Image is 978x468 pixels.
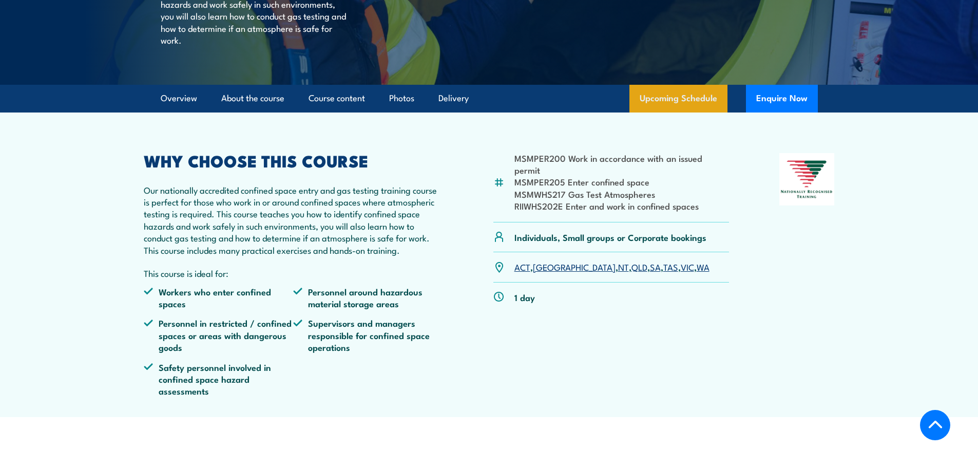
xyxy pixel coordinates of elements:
[514,291,535,303] p: 1 day
[221,85,284,112] a: About the course
[514,260,530,273] a: ACT
[389,85,414,112] a: Photos
[144,361,294,397] li: Safety personnel involved in confined space hazard assessments
[629,85,727,113] a: Upcoming Schedule
[438,85,469,112] a: Delivery
[514,231,706,243] p: Individuals, Small groups or Corporate bookings
[663,260,678,273] a: TAS
[161,85,197,112] a: Overview
[144,267,444,279] p: This course is ideal for:
[293,286,443,310] li: Personnel around hazardous material storage areas
[293,317,443,353] li: Supervisors and managers responsible for confined space operations
[514,200,730,212] li: RIIWHS202E Enter and work in confined spaces
[514,152,730,176] li: MSMPER200 Work in accordance with an issued permit
[618,260,629,273] a: NT
[514,188,730,200] li: MSMWHS217 Gas Test Atmospheres
[514,176,730,188] li: MSMPER205 Enter confined space
[533,260,616,273] a: [GEOGRAPHIC_DATA]
[144,153,444,167] h2: WHY CHOOSE THIS COURSE
[144,317,294,353] li: Personnel in restricted / confined spaces or areas with dangerous goods
[631,260,647,273] a: QLD
[779,153,835,205] img: Nationally Recognised Training logo.
[650,260,661,273] a: SA
[697,260,709,273] a: WA
[514,261,709,273] p: , , , , , , ,
[144,286,294,310] li: Workers who enter confined spaces
[746,85,818,113] button: Enquire Now
[681,260,694,273] a: VIC
[144,184,444,256] p: Our nationally accredited confined space entry and gas testing training course is perfect for tho...
[309,85,365,112] a: Course content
